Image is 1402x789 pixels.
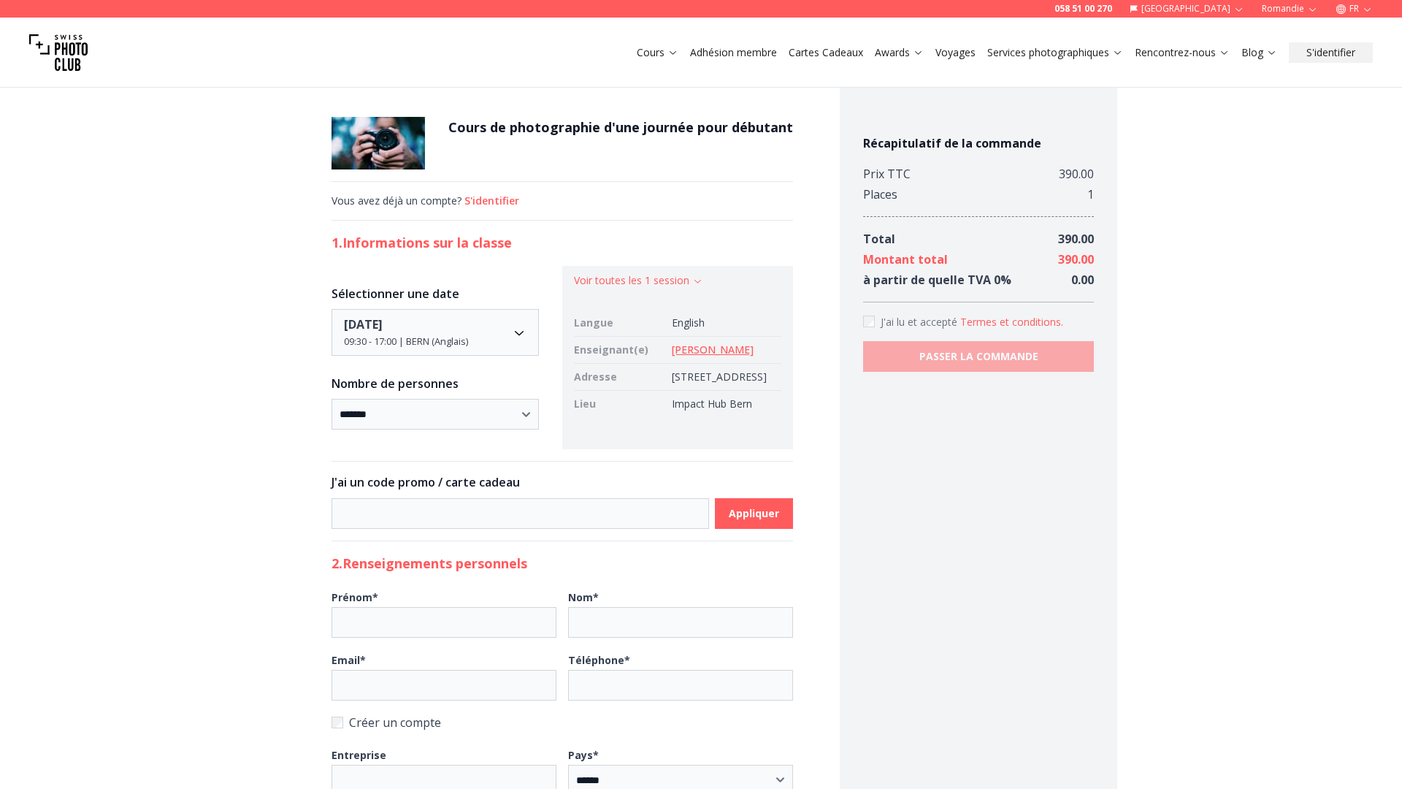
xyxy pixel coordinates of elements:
b: PASSER LA COMMANDE [919,349,1038,364]
button: Appliquer [715,498,793,529]
button: Services photographiques [981,42,1129,63]
td: Langue [574,310,666,337]
a: Cartes Cadeaux [789,45,863,60]
div: Prix TTC [863,164,911,184]
h1: Cours de photographie d'une journée pour débutant [448,117,793,137]
div: Total [863,229,895,249]
td: Impact Hub Bern [666,391,781,418]
div: 390.00 [1059,164,1094,184]
button: Awards [869,42,930,63]
div: 1 [1087,184,1094,205]
td: English [666,310,781,337]
b: Email * [332,653,366,667]
a: Rencontrez-nous [1135,45,1230,60]
button: Cartes Cadeaux [783,42,869,63]
div: Vous avez déjà un compte? [332,194,793,208]
h3: Sélectionner une date [332,285,539,302]
span: 390.00 [1058,231,1094,247]
a: Cours [637,45,678,60]
button: Cours [631,42,684,63]
td: Enseignant(e) [574,337,666,364]
td: Adresse [574,364,666,391]
h3: Nombre de personnes [332,375,539,392]
button: Adhésion membre [684,42,783,63]
img: Swiss photo club [29,23,88,82]
a: [PERSON_NAME] [672,343,754,357]
input: Email* [332,670,556,701]
button: PASSER LA COMMANDE [863,341,1094,372]
a: Awards [875,45,924,60]
button: S'identifier [1289,42,1373,63]
button: S'identifier [464,194,519,208]
td: Lieu [574,391,666,418]
span: J'ai lu et accepté [881,315,960,329]
a: 058 51 00 270 [1054,3,1112,15]
a: Adhésion membre [690,45,777,60]
b: Prénom * [332,590,378,604]
input: Créer un compte [332,717,343,728]
div: à partir de quelle TVA 0 % [863,270,1011,290]
label: Créer un compte [332,712,793,733]
h3: J'ai un code promo / carte cadeau [332,473,793,491]
b: Appliquer [729,506,779,521]
button: Voir toutes les 1 session [574,273,703,288]
div: Montant total [863,249,948,270]
input: Téléphone* [568,670,793,701]
span: 390.00 [1058,251,1094,267]
button: Date [332,309,539,356]
img: Cours de photographie d'une journée pour débutant [332,117,425,169]
div: Places [863,184,897,205]
a: Blog [1241,45,1277,60]
b: Entreprise [332,748,386,762]
input: Accept terms [863,316,875,327]
span: 0.00 [1071,272,1094,288]
b: Téléphone * [568,653,630,667]
b: Nom * [568,590,599,604]
button: Accept termsJ'ai lu et accepté [960,315,1063,329]
button: Blog [1236,42,1283,63]
b: Pays * [568,748,599,762]
button: Rencontrez-nous [1129,42,1236,63]
input: Prénom* [332,607,556,638]
a: Services photographiques [987,45,1123,60]
a: Voyages [935,45,976,60]
h2: 1. Informations sur la classe [332,232,793,253]
td: [STREET_ADDRESS] [666,364,781,391]
h4: Récapitulatif de la commande [863,134,1094,152]
h2: 2. Renseignements personnels [332,553,793,573]
button: Voyages [930,42,981,63]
